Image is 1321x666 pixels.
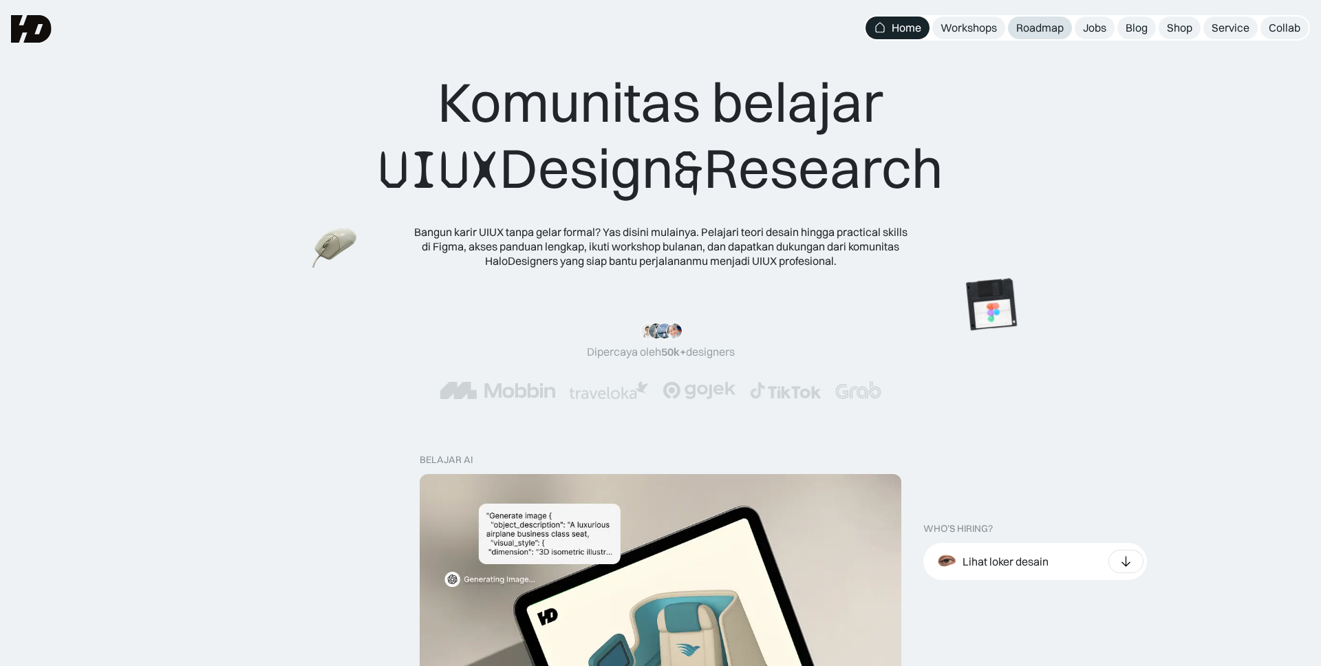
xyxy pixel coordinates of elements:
a: Collab [1260,17,1309,39]
a: Service [1203,17,1258,39]
a: Workshops [932,17,1005,39]
div: Roadmap [1016,21,1064,35]
div: Workshops [941,21,997,35]
div: Collab [1269,21,1300,35]
div: Komunitas belajar Design Research [378,69,943,203]
div: belajar ai [420,454,473,466]
div: Bangun karir UIUX tanpa gelar formal? Yas disini mulainya. Pelajari teori desain hingga practical... [413,225,908,268]
div: Home [892,21,921,35]
div: Dipercaya oleh designers [587,345,735,359]
div: Shop [1167,21,1192,35]
a: Blog [1117,17,1156,39]
span: & [674,137,704,203]
a: Home [866,17,930,39]
a: Roadmap [1008,17,1072,39]
div: Lihat loker desain [963,555,1049,569]
div: Jobs [1083,21,1106,35]
span: 50k+ [661,345,686,358]
span: UIUX [378,137,500,203]
a: Shop [1159,17,1201,39]
a: Jobs [1075,17,1115,39]
div: WHO’S HIRING? [923,523,993,535]
div: Service [1212,21,1249,35]
div: Blog [1126,21,1148,35]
